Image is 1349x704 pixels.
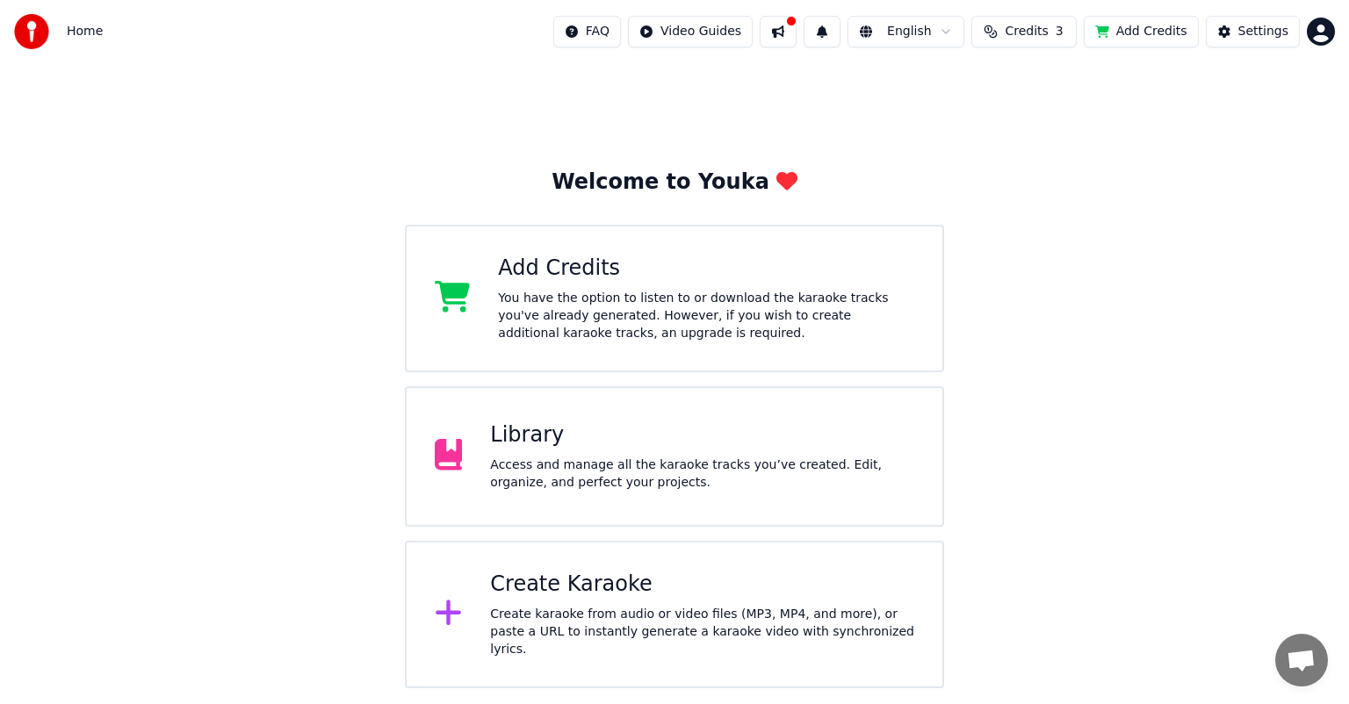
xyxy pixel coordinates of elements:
button: Add Credits [1084,16,1199,47]
nav: breadcrumb [67,23,103,40]
div: Settings [1238,23,1288,40]
div: Library [490,421,914,449]
div: You have the option to listen to or download the karaoke tracks you've already generated. However... [498,290,914,342]
div: Create karaoke from audio or video files (MP3, MP4, and more), or paste a URL to instantly genera... [490,606,914,658]
div: Create Karaoke [490,571,914,599]
span: 3 [1056,23,1064,40]
div: Add Credits [498,255,914,283]
button: Video Guides [628,16,753,47]
div: Access and manage all the karaoke tracks you’ve created. Edit, organize, and perfect your projects. [490,456,914,492]
button: FAQ [553,16,621,47]
button: Settings [1206,16,1300,47]
img: youka [14,14,49,49]
div: Open chat [1275,634,1328,686]
div: Welcome to Youka [552,169,797,197]
span: Home [67,23,103,40]
button: Credits3 [971,16,1077,47]
span: Credits [1005,23,1048,40]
